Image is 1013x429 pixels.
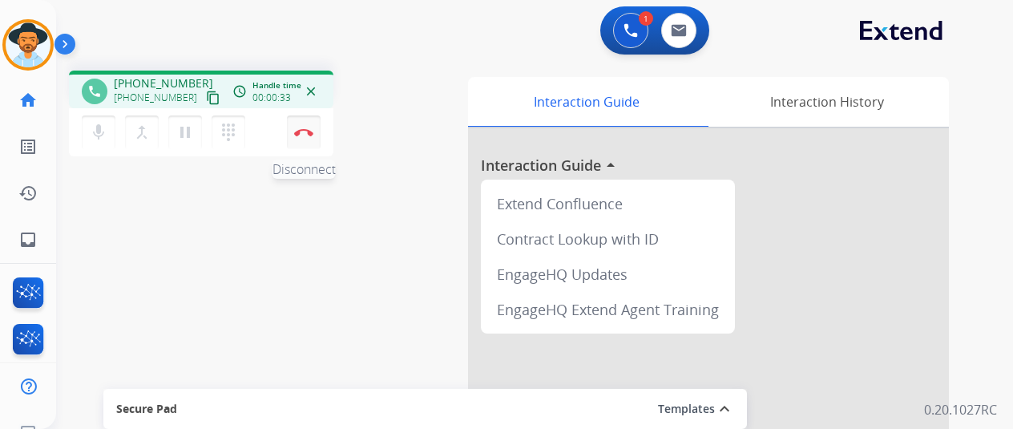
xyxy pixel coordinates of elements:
div: Interaction Guide [468,77,704,127]
div: 1 [639,11,653,26]
span: Handle time [252,79,301,91]
mat-icon: content_copy [206,91,220,105]
p: 0.20.1027RC [924,400,997,419]
mat-icon: phone [87,84,102,99]
mat-icon: list_alt [18,137,38,156]
div: Interaction History [704,77,949,127]
img: avatar [6,22,50,67]
mat-icon: mic [89,123,108,142]
mat-icon: inbox [18,230,38,249]
img: control [294,128,313,136]
span: Disconnect [272,160,336,179]
mat-icon: pause [176,123,195,142]
button: Templates [658,399,715,419]
mat-icon: history [18,184,38,203]
mat-icon: home [18,91,38,110]
mat-icon: dialpad [219,123,238,142]
mat-icon: access_time [232,84,247,99]
div: Contract Lookup with ID [487,221,728,257]
span: 00:00:33 [252,91,291,104]
div: EngageHQ Updates [487,257,728,292]
div: EngageHQ Extend Agent Training [487,292,728,327]
div: Extend Confluence [487,186,728,221]
button: Disconnect [287,115,321,149]
span: [PHONE_NUMBER] [114,91,197,104]
span: [PHONE_NUMBER] [114,75,213,91]
mat-icon: close [304,84,318,99]
mat-icon: merge_type [132,123,151,142]
mat-icon: expand_less [715,399,734,419]
span: Secure Pad [116,401,177,417]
